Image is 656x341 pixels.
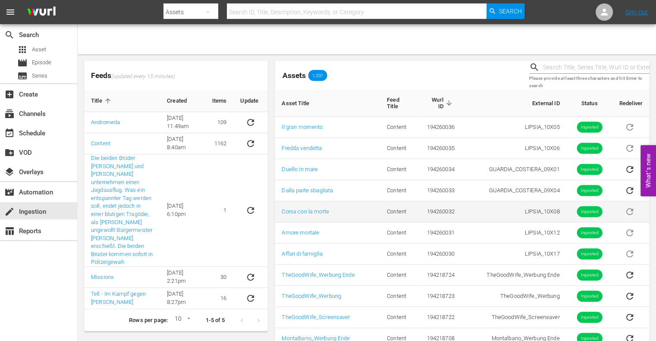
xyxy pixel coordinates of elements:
td: LIPSIA_10X05 [461,117,567,138]
span: Asset [17,44,28,55]
a: Tell - Im Kampf gegen [PERSON_NAME] [91,291,146,305]
span: Ingestion [4,206,15,217]
td: 194260032 [418,201,461,222]
span: Search [499,3,522,19]
td: 194260033 [418,180,461,201]
td: 194218724 [418,265,461,286]
span: Asset Title [282,99,320,107]
p: Rows per page: [129,316,168,325]
span: Ingested [577,188,602,194]
td: Content [380,138,418,159]
td: Content [380,286,418,307]
span: Schedule [4,128,15,138]
span: Asset [32,45,46,54]
span: Ingested [577,166,602,173]
span: Ingested [577,314,602,321]
span: Reports [4,226,15,236]
td: [DATE] 8:27pm [160,288,205,309]
span: VOD [4,147,15,158]
td: 194218723 [418,286,461,307]
span: Ingested [577,251,602,257]
img: ans4CAIJ8jUAAAAAAAAAAAAAAAAAAAAAAAAgQb4GAAAAAAAAAAAAAAAAAAAAAAAAJMjXAAAAAAAAAAAAAAAAAAAAAAAAgAT5G... [21,2,62,22]
a: Missions [91,274,114,280]
td: Content [380,159,418,180]
span: Search [4,30,15,40]
span: (updated every 15 minutes) [111,73,175,80]
span: Ingested [577,293,602,300]
button: Search [487,3,524,19]
a: TheGoodWife_Werbung Ende [282,272,355,278]
td: Content [380,201,418,222]
button: Open Feedback Widget [640,145,656,196]
td: 30 [205,267,234,288]
span: Asset is in future lineups. Remove all episodes that contain this asset before redelivering [619,250,640,257]
th: External ID [461,90,567,117]
td: 194260030 [418,244,461,265]
a: TheGoodWife_Screensaver [282,314,350,320]
th: Update [233,90,268,112]
td: 194260034 [418,159,461,180]
td: TheGoodWife_Screensaver [461,307,567,328]
span: Ingested [577,230,602,236]
td: Content [380,244,418,265]
span: Episode [17,58,28,68]
a: TheGoodWife_Werbung [282,293,341,299]
td: [DATE] 8:40am [160,133,205,154]
span: menu [5,7,16,17]
span: Ingested [577,124,602,131]
td: LIPSIA_10X17 [461,244,567,265]
td: GUARDIA_COSTIERA_09X01 [461,159,567,180]
a: Sign Out [625,9,648,16]
td: 109 [205,112,234,133]
span: Series [17,71,28,81]
th: Items [205,90,234,112]
span: 1,207 [308,73,327,78]
a: Duello in mare [282,166,318,172]
p: Please provide at least three characters and hit Enter to search [529,75,650,89]
a: Die beiden Brüder [PERSON_NAME] und [PERSON_NAME] unternehmen einen Jagdausflug. Was ein entspann... [91,155,153,266]
th: Feed Title [380,90,418,117]
td: 194218722 [418,307,461,328]
span: Episode [32,58,51,67]
span: Overlays [4,167,15,177]
td: LIPSIA_10X06 [461,138,567,159]
span: Asset is in future lineups. Remove all episodes that contain this asset before redelivering [619,208,640,214]
td: LIPSIA_10X08 [461,201,567,222]
td: TheGoodWife_Werbung Ende [461,265,567,286]
td: [DATE] 2:21pm [160,267,205,288]
a: Amore mortale [282,229,319,236]
span: Asset is in future lineups. Remove all episodes that contain this asset before redelivering [619,144,640,151]
td: GUARDIA_COSTIERA_09X04 [461,180,567,201]
a: Content [91,140,110,147]
span: Created [167,97,198,105]
td: [DATE] 6:10pm [160,154,205,267]
a: Affari di famiglia [282,250,323,257]
a: Fredda vendetta [282,145,322,151]
span: Assets [282,71,306,80]
span: Create [4,89,15,100]
td: TheGoodWife_Werbung [461,286,567,307]
span: Series [32,72,47,80]
span: Title [91,97,113,105]
th: Status [567,90,612,117]
span: Asset is in future lineups. Remove all episodes that contain this asset before redelivering [619,229,640,235]
td: 1 [205,154,234,267]
td: Content [380,222,418,244]
td: Content [380,265,418,286]
p: 1-5 of 5 [206,316,225,325]
td: 194260035 [418,138,461,159]
td: 194260031 [418,222,461,244]
a: Il gran momento [282,124,323,130]
a: Andromeda [91,119,120,125]
span: Automation [4,187,15,197]
span: Ingested [577,145,602,152]
td: LIPSIA_10X12 [461,222,567,244]
span: Wurl ID [425,97,455,109]
table: sticky table [84,90,268,309]
span: Asset is in future lineups. Remove all episodes that contain this asset before redelivering [619,123,640,130]
td: [DATE] 11:49am [160,112,205,133]
td: Content [380,307,418,328]
td: 194260036 [418,117,461,138]
a: Dalla parte sbagliata [282,187,333,194]
span: Ingested [577,272,602,278]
